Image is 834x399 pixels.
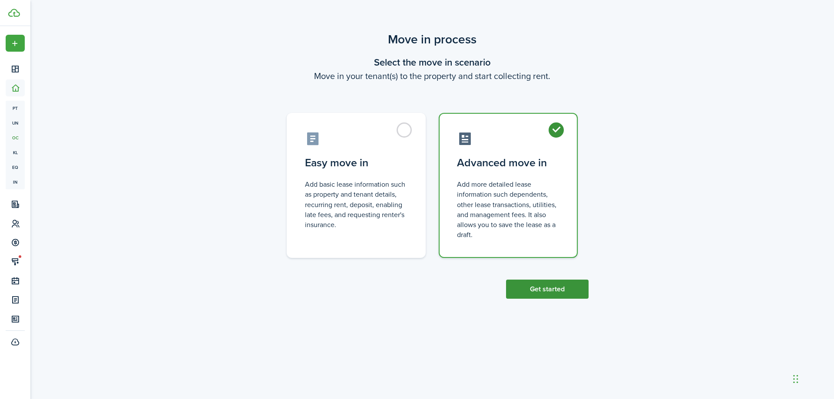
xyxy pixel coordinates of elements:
[793,366,798,392] div: Drag
[276,69,589,82] wizard-step-header-description: Move in your tenant(s) to the property and start collecting rent.
[506,280,589,299] button: Get started
[689,305,834,399] iframe: Chat Widget
[6,160,25,175] a: eq
[8,9,20,17] img: TenantCloud
[457,179,559,240] control-radio-card-description: Add more detailed lease information such dependents, other lease transactions, utilities, and man...
[6,130,25,145] a: oc
[6,35,25,52] button: Open menu
[276,55,589,69] wizard-step-header-title: Select the move in scenario
[305,155,407,171] control-radio-card-title: Easy move in
[6,115,25,130] a: un
[305,179,407,230] control-radio-card-description: Add basic lease information such as property and tenant details, recurring rent, deposit, enablin...
[276,30,589,49] scenario-title: Move in process
[6,101,25,115] a: pt
[457,155,559,171] control-radio-card-title: Advanced move in
[6,175,25,189] a: in
[6,145,25,160] a: kl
